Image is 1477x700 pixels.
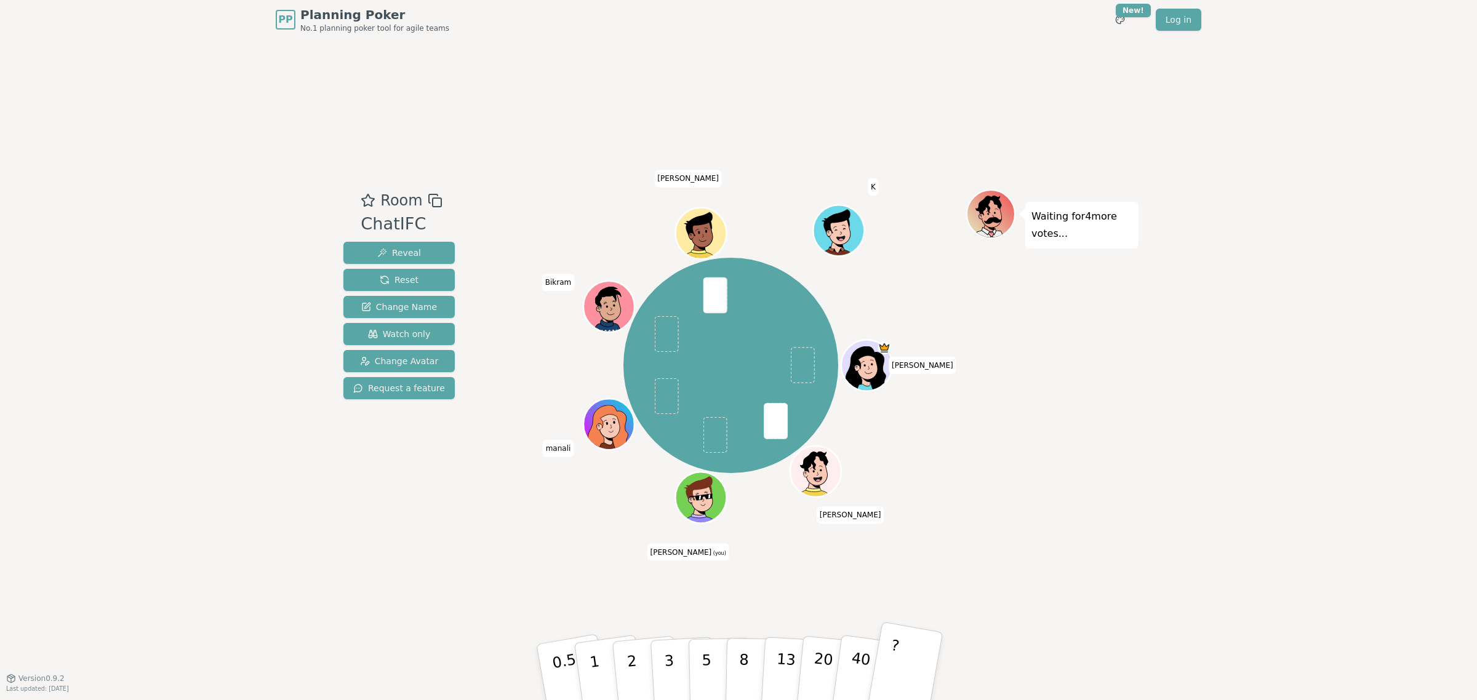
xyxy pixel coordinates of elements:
span: PP [278,12,292,27]
button: Click to change your avatar [676,474,724,522]
button: Version0.9.2 [6,674,65,683]
span: Version 0.9.2 [18,674,65,683]
a: Log in [1156,9,1201,31]
button: Change Avatar [343,350,455,372]
button: Request a feature [343,377,455,399]
span: Click to change your name [654,170,722,187]
span: Room [380,189,422,212]
span: komal is the host [878,341,891,354]
button: Reveal [343,242,455,264]
div: New! [1116,4,1151,17]
span: Click to change your name [817,506,884,523]
span: Watch only [368,328,431,340]
div: ChatIFC [361,212,442,237]
span: Last updated: [DATE] [6,685,69,692]
span: No.1 planning poker tool for agile teams [300,23,449,33]
span: Click to change your name [889,357,956,374]
span: Click to change your name [647,543,729,560]
button: Add as favourite [361,189,375,212]
span: Change Avatar [360,355,439,367]
button: Watch only [343,323,455,345]
span: Click to change your name [542,274,575,291]
span: Click to change your name [868,178,879,196]
button: Change Name [343,296,455,318]
span: Change Name [361,301,437,313]
span: Request a feature [353,382,445,394]
p: Waiting for 4 more votes... [1031,208,1132,242]
span: Reset [380,274,418,286]
span: (you) [711,550,726,555]
span: Click to change your name [543,440,574,457]
a: PPPlanning PokerNo.1 planning poker tool for agile teams [276,6,449,33]
span: Reveal [377,247,421,259]
span: Planning Poker [300,6,449,23]
button: Reset [343,269,455,291]
button: New! [1109,9,1131,31]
